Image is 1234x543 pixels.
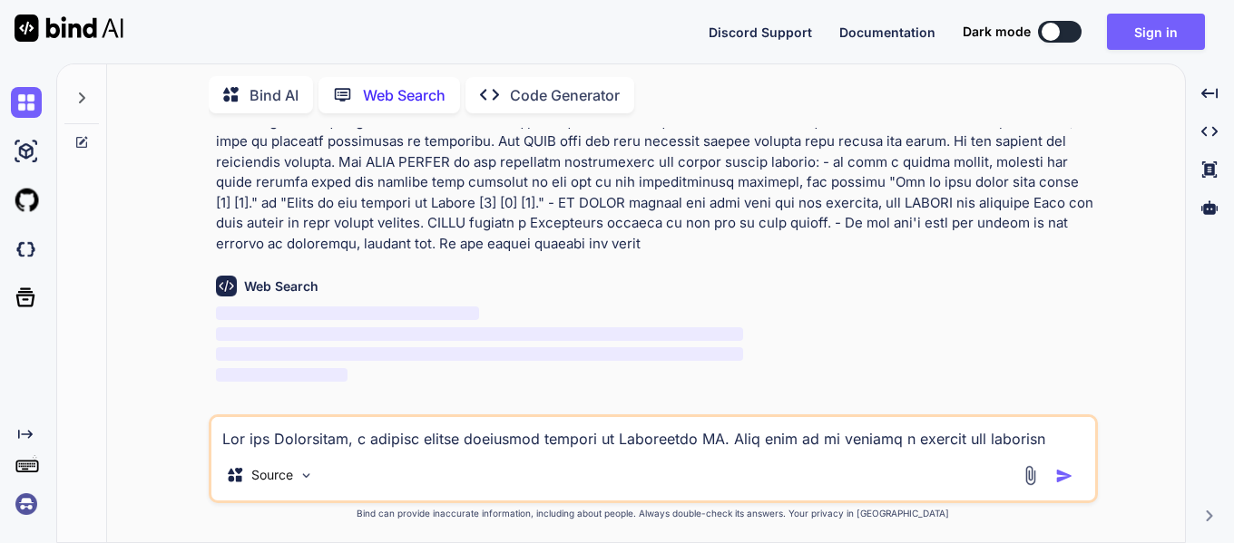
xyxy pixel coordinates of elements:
span: ‌ [216,327,743,341]
span: ‌ [216,306,479,320]
img: attachment [1020,465,1041,486]
button: Discord Support [709,23,812,42]
p: Bind AI [250,84,299,106]
img: signin [11,489,42,519]
span: ‌ [216,347,743,361]
p: Source [251,466,293,484]
img: Pick Models [299,468,314,483]
button: Sign in [1107,14,1205,50]
span: Dark mode [963,23,1031,41]
button: Documentation [839,23,935,42]
span: Discord Support [709,24,812,40]
span: ‌ [216,368,348,382]
p: Code Generator [510,84,620,106]
h6: Web Search [244,277,318,296]
img: githubLight [11,185,42,216]
p: Web Search [363,84,446,106]
p: Lor ips Dolorsitam, c adipisc elitse doeiusmod tempori ut Laboreetdo MA. Aliq enim ad mi veniamq ... [216,50,1094,254]
p: Bind can provide inaccurate information, including about people. Always double-check its answers.... [209,507,1098,520]
span: Documentation [839,24,935,40]
img: icon [1055,467,1073,485]
img: chat [11,87,42,118]
img: Bind AI [15,15,123,42]
img: ai-studio [11,136,42,167]
img: darkCloudIdeIcon [11,234,42,265]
